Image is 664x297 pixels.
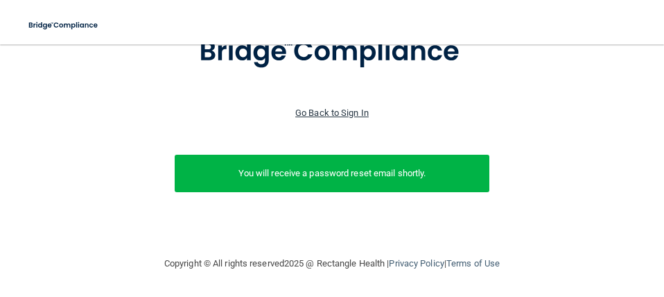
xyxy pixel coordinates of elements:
p: You will receive a password reset email shortly. [185,165,479,182]
img: bridge_compliance_login_screen.278c3ca4.svg [21,11,107,40]
img: bridge_compliance_login_screen.278c3ca4.svg [171,16,493,88]
a: Go Back to Sign In [295,108,369,118]
div: Copyright © All rights reserved 2025 @ Rectangle Health | | [79,241,585,286]
iframe: Drift Widget Chat Controller [424,225,647,280]
a: Privacy Policy [389,258,444,269]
